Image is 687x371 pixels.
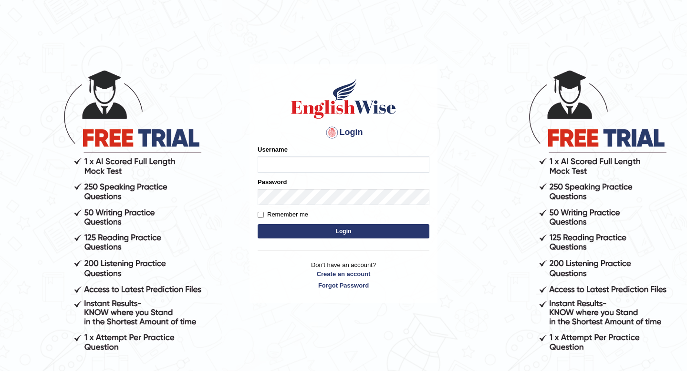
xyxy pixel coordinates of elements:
p: Don't have an account? [258,260,429,290]
h4: Login [258,125,429,140]
a: Forgot Password [258,281,429,290]
button: Login [258,224,429,238]
img: Logo of English Wise sign in for intelligent practice with AI [289,77,398,120]
a: Create an account [258,269,429,278]
label: Remember me [258,210,308,219]
input: Remember me [258,212,264,218]
label: Username [258,145,288,154]
label: Password [258,177,287,186]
